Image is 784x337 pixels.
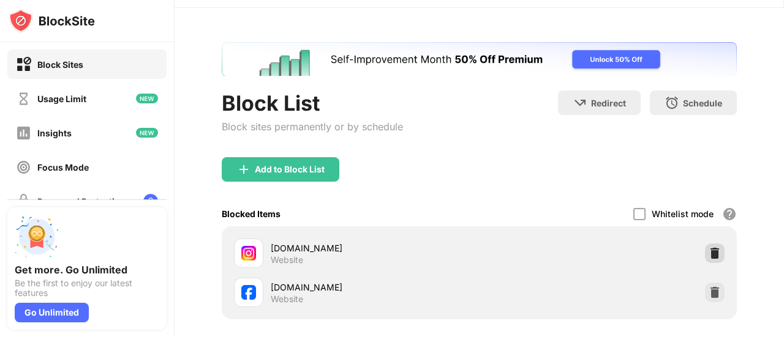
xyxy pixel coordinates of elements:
div: Password Protection [37,196,126,207]
div: Get more. Go Unlimited [15,264,159,276]
img: favicons [241,246,256,261]
div: Be the first to enjoy our latest features [15,278,159,298]
div: Redirect [591,98,626,108]
div: [DOMAIN_NAME] [271,281,480,294]
img: password-protection-off.svg [16,194,31,209]
img: insights-off.svg [16,125,31,141]
img: block-on.svg [16,57,31,72]
div: Blocked Items [222,209,281,219]
div: Schedule [683,98,722,108]
div: Focus Mode [37,162,89,172]
div: Website [271,294,303,305]
div: Go Unlimited [15,303,89,322]
img: new-icon.svg [136,128,158,138]
div: [DOMAIN_NAME] [271,242,480,254]
div: Usage Limit [37,94,86,104]
div: Block sites permanently or by schedule [222,120,403,133]
div: Website [271,254,303,265]
div: Block List [222,91,403,116]
img: logo-blocksite.svg [9,9,95,33]
img: time-usage-off.svg [16,91,31,106]
div: Add to Block List [255,165,325,174]
iframe: Banner [222,42,737,76]
div: Insights [37,128,72,138]
img: lock-menu.svg [143,194,158,209]
div: Whitelist mode [652,209,714,219]
img: favicons [241,285,256,300]
img: push-unlimited.svg [15,215,59,259]
img: focus-off.svg [16,160,31,175]
div: Block Sites [37,59,83,70]
img: new-icon.svg [136,94,158,103]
